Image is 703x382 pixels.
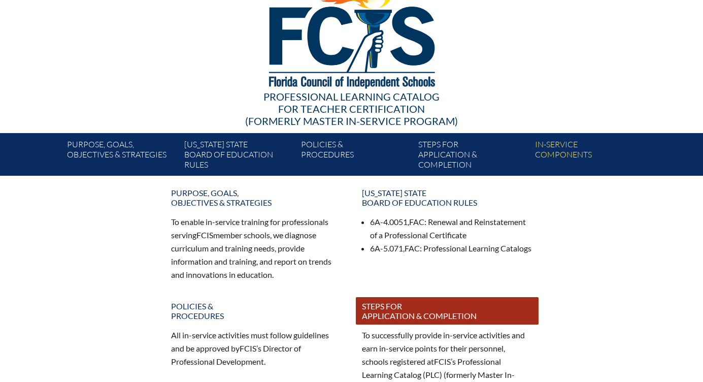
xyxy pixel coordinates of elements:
[434,357,451,366] span: FCIS
[196,230,213,240] span: FCIS
[63,137,180,176] a: Purpose, goals,objectives & strategies
[414,137,531,176] a: Steps forapplication & completion
[297,137,414,176] a: Policies &Procedures
[531,137,648,176] a: In-servicecomponents
[171,329,342,368] p: All in-service activities must follow guidelines and be approved by ’s Director of Professional D...
[356,297,539,325] a: Steps forapplication & completion
[240,343,256,353] span: FCIS
[409,217,424,227] span: FAC
[165,184,348,211] a: Purpose, goals,objectives & strategies
[180,137,297,176] a: [US_STATE] StateBoard of Education rules
[165,297,348,325] a: Policies &Procedures
[278,103,425,115] span: for Teacher Certification
[171,215,342,281] p: To enable in-service training for professionals serving member schools, we diagnose curriculum an...
[370,242,532,255] li: 6A-5.071, : Professional Learning Catalogs
[370,215,532,242] li: 6A-4.0051, : Renewal and Reinstatement of a Professional Certificate
[405,243,420,253] span: FAC
[425,370,440,379] span: PLC
[59,90,644,127] div: Professional Learning Catalog (formerly Master In-service Program)
[356,184,539,211] a: [US_STATE] StateBoard of Education rules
